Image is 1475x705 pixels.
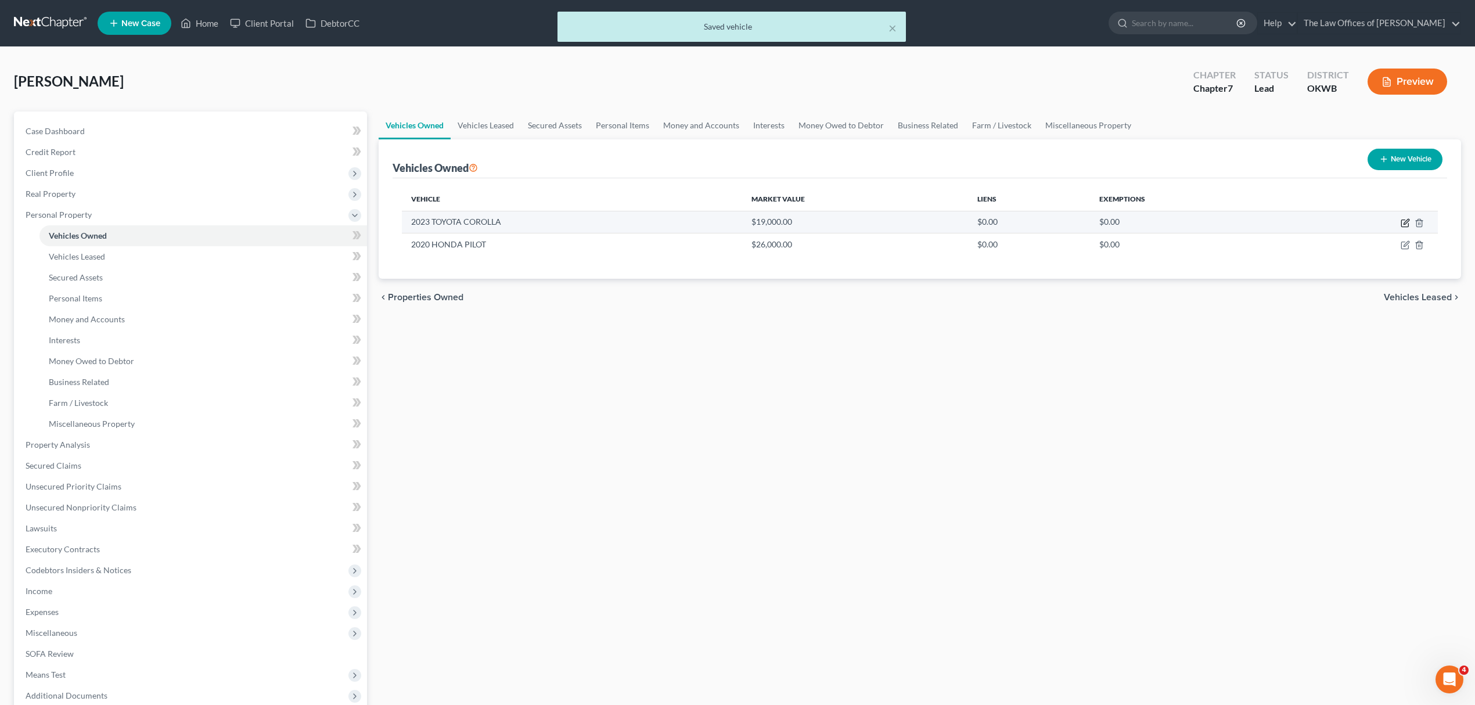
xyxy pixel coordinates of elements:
[742,188,968,211] th: Market Value
[26,586,52,596] span: Income
[1090,188,1292,211] th: Exemptions
[1307,82,1349,95] div: OKWB
[26,189,75,199] span: Real Property
[16,434,367,455] a: Property Analysis
[26,670,66,679] span: Means Test
[1193,82,1236,95] div: Chapter
[1459,666,1469,675] span: 4
[1193,69,1236,82] div: Chapter
[16,497,367,518] a: Unsecured Nonpriority Claims
[49,251,105,261] span: Vehicles Leased
[26,649,74,659] span: SOFA Review
[16,539,367,560] a: Executory Contracts
[39,351,367,372] a: Money Owed to Debtor
[792,111,891,139] a: Money Owed to Debtor
[589,111,656,139] a: Personal Items
[14,73,124,89] span: [PERSON_NAME]
[26,690,107,700] span: Additional Documents
[49,272,103,282] span: Secured Assets
[1452,293,1461,302] i: chevron_right
[379,111,451,139] a: Vehicles Owned
[965,111,1038,139] a: Farm / Livestock
[521,111,589,139] a: Secured Assets
[968,211,1090,233] td: $0.00
[1254,69,1289,82] div: Status
[26,565,131,575] span: Codebtors Insiders & Notices
[402,211,742,233] td: 2023 TOYOTA COROLLA
[1384,293,1452,302] span: Vehicles Leased
[451,111,521,139] a: Vehicles Leased
[39,225,367,246] a: Vehicles Owned
[1436,666,1463,693] iframe: Intercom live chat
[26,628,77,638] span: Miscellaneous
[16,142,367,163] a: Credit Report
[26,502,136,512] span: Unsecured Nonpriority Claims
[656,111,746,139] a: Money and Accounts
[1368,149,1442,170] button: New Vehicle
[26,210,92,220] span: Personal Property
[26,126,85,136] span: Case Dashboard
[49,335,80,345] span: Interests
[49,356,134,366] span: Money Owed to Debtor
[26,481,121,491] span: Unsecured Priority Claims
[402,188,742,211] th: Vehicle
[39,393,367,413] a: Farm / Livestock
[968,233,1090,256] td: $0.00
[16,643,367,664] a: SOFA Review
[968,188,1090,211] th: Liens
[742,211,968,233] td: $19,000.00
[567,21,897,33] div: Saved vehicle
[26,544,100,554] span: Executory Contracts
[1368,69,1447,95] button: Preview
[26,523,57,533] span: Lawsuits
[1090,211,1292,233] td: $0.00
[1307,69,1349,82] div: District
[49,231,107,240] span: Vehicles Owned
[1090,233,1292,256] td: $0.00
[379,293,463,302] button: chevron_left Properties Owned
[16,121,367,142] a: Case Dashboard
[1038,111,1138,139] a: Miscellaneous Property
[49,398,108,408] span: Farm / Livestock
[39,372,367,393] a: Business Related
[49,293,102,303] span: Personal Items
[16,518,367,539] a: Lawsuits
[1254,82,1289,95] div: Lead
[1384,293,1461,302] button: Vehicles Leased chevron_right
[49,314,125,324] span: Money and Accounts
[39,413,367,434] a: Miscellaneous Property
[16,476,367,497] a: Unsecured Priority Claims
[1228,82,1233,93] span: 7
[888,21,897,35] button: ×
[742,233,968,256] td: $26,000.00
[891,111,965,139] a: Business Related
[39,309,367,330] a: Money and Accounts
[26,461,81,470] span: Secured Claims
[379,293,388,302] i: chevron_left
[49,377,109,387] span: Business Related
[39,246,367,267] a: Vehicles Leased
[746,111,792,139] a: Interests
[26,168,74,178] span: Client Profile
[39,267,367,288] a: Secured Assets
[39,330,367,351] a: Interests
[393,161,478,175] div: Vehicles Owned
[16,455,367,476] a: Secured Claims
[26,147,75,157] span: Credit Report
[388,293,463,302] span: Properties Owned
[26,440,90,449] span: Property Analysis
[402,233,742,256] td: 2020 HONDA PILOT
[26,607,59,617] span: Expenses
[49,419,135,429] span: Miscellaneous Property
[39,288,367,309] a: Personal Items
